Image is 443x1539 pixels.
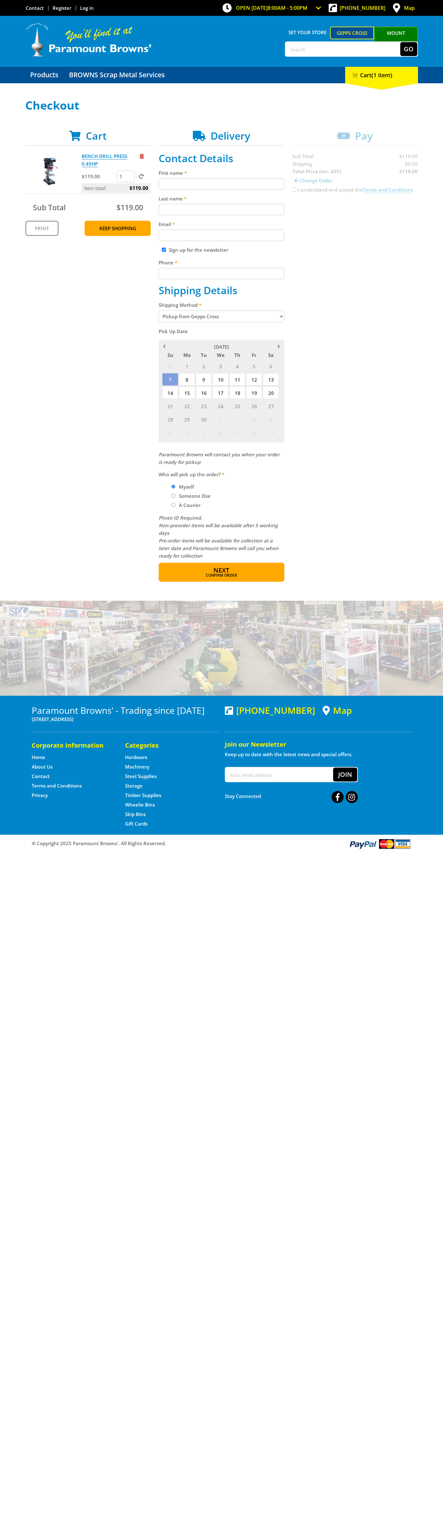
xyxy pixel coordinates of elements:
[171,494,175,498] input: Please select who will pick up the order.
[25,22,152,57] img: Paramount Browns'
[225,768,333,782] input: Your email address
[285,27,330,38] span: Set your store
[196,351,212,359] span: Tu
[162,351,178,359] span: Su
[196,360,212,372] span: 2
[225,750,412,758] p: Keep up to date with the latest news and special offers.
[32,741,112,750] h5: Corporate Information
[125,773,157,780] a: Go to the Steel Supplies page
[323,705,352,716] a: View a map of Gepps Cross location
[229,351,245,359] span: Th
[246,360,262,372] span: 5
[32,715,218,723] p: [STREET_ADDRESS]
[333,768,357,782] button: Join
[26,5,44,11] a: Go to the Contact page
[179,413,195,426] span: 29
[159,563,284,582] button: Next Confirm order
[159,220,284,228] label: Email
[25,67,63,83] a: Go to the Products page
[32,792,48,799] a: Go to the Privacy page
[25,99,418,112] h1: Checkout
[159,471,284,478] label: Who will pick up the order?
[159,268,284,279] input: Please enter your telephone number.
[32,773,50,780] a: Go to the Contact page
[263,426,279,439] span: 11
[330,27,374,39] a: Gepps Cross
[400,42,417,56] button: Go
[177,491,213,501] label: Someone Else
[33,202,66,212] span: Sub Total
[82,183,151,193] p: Item total:
[225,788,358,804] div: Stay Connected
[371,71,392,79] span: (1 item)
[80,5,94,11] a: Log in
[212,400,229,412] span: 24
[212,360,229,372] span: 3
[225,740,412,749] h5: Join our Newsletter
[125,792,161,799] a: Go to the Timber Supplies page
[177,481,196,492] label: Myself
[196,386,212,399] span: 16
[82,153,127,167] a: BENCH DRILL PRESS 0.45HP
[32,763,53,770] a: Go to the About Us page
[229,400,245,412] span: 25
[345,67,418,83] div: Cart
[268,4,307,11] span: 8:00am - 5:00pm
[159,284,284,296] h2: Shipping Details
[159,515,279,559] em: Photo ID Required. Non-preorder items will be available after 5 working days Pre-order items will...
[159,169,284,177] label: First name
[85,221,151,236] a: Keep Shopping
[125,820,148,827] a: Go to the Gift Cards page
[172,573,271,577] span: Confirm order
[236,4,307,11] span: OPEN [DATE]
[25,838,418,850] div: ® Copyright 2025 Paramount Browns'. All Rights Reserved.
[246,400,262,412] span: 26
[246,413,262,426] span: 3
[125,801,155,808] a: Go to the Wheelie Bins page
[263,373,279,386] span: 13
[246,373,262,386] span: 12
[140,153,144,159] a: Remove from cart
[162,373,178,386] span: 7
[229,386,245,399] span: 18
[179,400,195,412] span: 22
[348,838,412,850] img: PayPal, Mastercard, Visa accepted
[263,351,279,359] span: Sa
[159,451,280,465] em: Paramount Browns will contact you when your order is ready for pickup
[179,373,195,386] span: 8
[82,173,116,180] p: $119.00
[32,705,218,715] h3: Paramount Browns' - Trading since [DATE]
[169,247,228,253] label: Sign up for the newsletter
[177,500,203,510] label: A Courier
[229,426,245,439] span: 9
[125,741,206,750] h5: Categories
[286,42,400,56] input: Search
[179,426,195,439] span: 6
[25,221,59,236] a: Print
[211,129,250,142] span: Delivery
[159,152,284,164] h2: Contact Details
[159,195,284,202] label: Last name
[196,373,212,386] span: 9
[53,5,71,11] a: Go to the registration page
[125,811,146,818] a: Go to the Skip Bins page
[263,386,279,399] span: 20
[171,484,175,489] input: Please select who will pick up the order.
[212,386,229,399] span: 17
[212,373,229,386] span: 10
[162,386,178,399] span: 14
[64,67,169,83] a: Go to the BROWNS Scrap Metal Services page
[374,27,418,51] a: Mount [PERSON_NAME]
[214,344,229,350] span: [DATE]
[125,754,148,761] a: Go to the Hardware page
[31,152,69,190] img: BENCH DRILL PRESS 0.45HP
[32,782,82,789] a: Go to the Terms and Conditions page
[229,360,245,372] span: 4
[212,351,229,359] span: We
[263,400,279,412] span: 27
[179,351,195,359] span: Mo
[179,360,195,372] span: 1
[179,386,195,399] span: 15
[117,202,143,212] span: $119.00
[159,327,284,335] label: Pick Up Date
